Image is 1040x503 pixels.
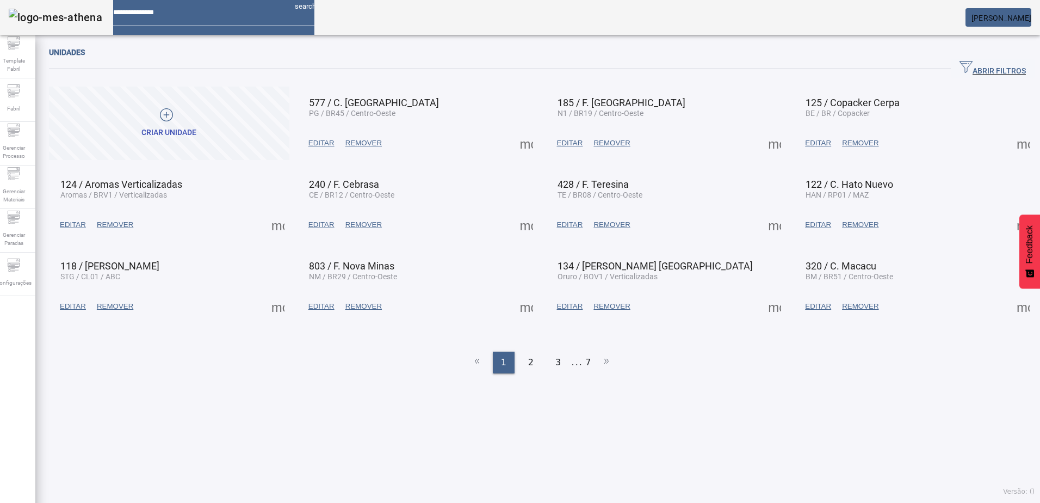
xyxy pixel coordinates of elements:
[60,260,159,272] span: 118 / [PERSON_NAME]
[558,179,629,190] span: 428 / F. Teresina
[806,272,893,281] span: BM / BR51 / Centro-Oeste
[806,191,869,199] span: HAN / RP01 / MAZ
[268,215,288,235] button: Mais
[1013,133,1033,153] button: Mais
[842,138,878,149] span: REMOVER
[308,301,335,312] span: EDITAR
[806,260,876,272] span: 320 / C. Macacu
[517,215,536,235] button: Mais
[555,356,561,369] span: 3
[268,297,288,316] button: Mais
[842,219,878,230] span: REMOVER
[517,133,536,153] button: Mais
[303,133,340,153] button: EDITAR
[593,219,630,230] span: REMOVER
[557,301,583,312] span: EDITAR
[971,14,1031,22] span: [PERSON_NAME]
[552,133,589,153] button: EDITAR
[837,297,884,316] button: REMOVER
[308,138,335,149] span: EDITAR
[308,219,335,230] span: EDITAR
[842,301,878,312] span: REMOVER
[141,127,196,138] div: Criar unidade
[806,109,870,118] span: BE / BR / Copacker
[572,352,583,373] li: ...
[49,48,85,57] span: Unidades
[60,301,86,312] span: EDITAR
[340,297,387,316] button: REMOVER
[593,138,630,149] span: REMOVER
[340,133,387,153] button: REMOVER
[765,297,784,316] button: Mais
[806,179,893,190] span: 122 / C. Hato Nuevo
[91,215,139,235] button: REMOVER
[91,297,139,316] button: REMOVER
[588,133,635,153] button: REMOVER
[303,215,340,235] button: EDITAR
[345,301,382,312] span: REMOVER
[4,101,23,116] span: Fabril
[309,179,379,190] span: 240 / F. Cebrasa
[558,272,658,281] span: Oruro / BOV1 / Verticalizadas
[588,297,635,316] button: REMOVER
[552,297,589,316] button: EDITAR
[837,215,884,235] button: REMOVER
[585,352,591,373] li: 7
[60,219,86,230] span: EDITAR
[558,97,685,108] span: 185 / F. [GEOGRAPHIC_DATA]
[97,219,133,230] span: REMOVER
[345,138,382,149] span: REMOVER
[309,191,394,199] span: CE / BR12 / Centro-Oeste
[558,191,642,199] span: TE / BR08 / Centro-Oeste
[60,179,182,190] span: 124 / Aromas Verticalizadas
[558,260,753,272] span: 134 / [PERSON_NAME] [GEOGRAPHIC_DATA]
[54,297,91,316] button: EDITAR
[60,272,120,281] span: STG / CL01 / ABC
[558,109,643,118] span: N1 / BR19 / Centro-Oeste
[1003,488,1035,495] span: Versão: ()
[309,109,395,118] span: PG / BR45 / Centro-Oeste
[49,87,289,160] button: Criar unidade
[800,297,837,316] button: EDITAR
[97,301,133,312] span: REMOVER
[557,219,583,230] span: EDITAR
[309,97,439,108] span: 577 / C. [GEOGRAPHIC_DATA]
[1025,225,1035,263] span: Feedback
[806,97,900,108] span: 125 / Copacker Cerpa
[54,215,91,235] button: EDITAR
[528,356,534,369] span: 2
[9,9,102,26] img: logo-mes-athena
[1013,215,1033,235] button: Mais
[588,215,635,235] button: REMOVER
[552,215,589,235] button: EDITAR
[303,297,340,316] button: EDITAR
[557,138,583,149] span: EDITAR
[1019,214,1040,289] button: Feedback - Mostrar pesquisa
[60,191,167,199] span: Aromas / BRV1 / Verticalizadas
[345,219,382,230] span: REMOVER
[309,260,394,272] span: 803 / F. Nova Minas
[951,59,1035,78] button: ABRIR FILTROS
[593,301,630,312] span: REMOVER
[765,133,784,153] button: Mais
[340,215,387,235] button: REMOVER
[959,60,1026,77] span: ABRIR FILTROS
[805,138,831,149] span: EDITAR
[805,219,831,230] span: EDITAR
[517,297,536,316] button: Mais
[800,133,837,153] button: EDITAR
[309,272,397,281] span: NM / BR29 / Centro-Oeste
[837,133,884,153] button: REMOVER
[805,301,831,312] span: EDITAR
[800,215,837,235] button: EDITAR
[1013,297,1033,316] button: Mais
[765,215,784,235] button: Mais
